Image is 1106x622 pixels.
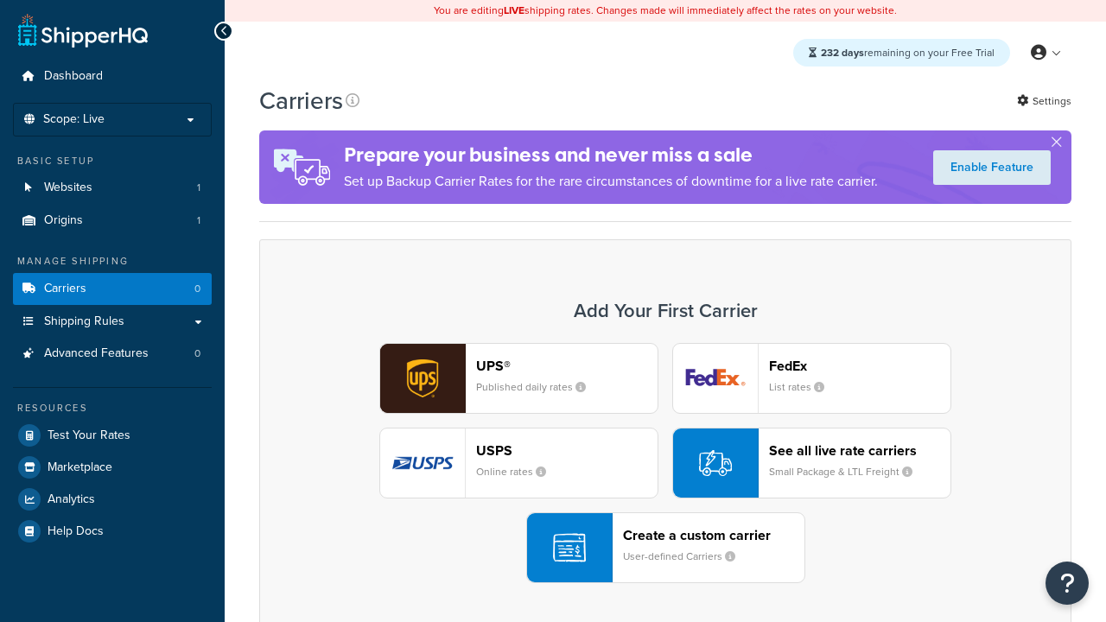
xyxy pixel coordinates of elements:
a: Test Your Rates [13,420,212,451]
b: LIVE [504,3,524,18]
span: Help Docs [48,524,104,539]
div: Basic Setup [13,154,212,168]
small: Online rates [476,464,560,479]
a: Dashboard [13,60,212,92]
button: ups logoUPS®Published daily rates [379,343,658,414]
strong: 232 days [821,45,864,60]
div: Manage Shipping [13,254,212,269]
header: UPS® [476,358,658,374]
a: ShipperHQ Home [18,13,148,48]
img: ups logo [380,344,465,413]
a: Enable Feature [933,150,1051,185]
small: Published daily rates [476,379,600,395]
span: Dashboard [44,69,103,84]
header: See all live rate carriers [769,442,950,459]
li: Advanced Features [13,338,212,370]
button: usps logoUSPSOnline rates [379,428,658,498]
header: USPS [476,442,658,459]
span: Scope: Live [43,112,105,127]
li: Websites [13,172,212,204]
span: Test Your Rates [48,428,130,443]
a: Origins 1 [13,205,212,237]
span: 0 [194,282,200,296]
span: Marketplace [48,460,112,475]
img: fedEx logo [673,344,758,413]
small: User-defined Carriers [623,549,749,564]
a: Help Docs [13,516,212,547]
button: Create a custom carrierUser-defined Carriers [526,512,805,583]
a: Analytics [13,484,212,515]
span: 0 [194,346,200,361]
header: Create a custom carrier [623,527,804,543]
button: See all live rate carriersSmall Package & LTL Freight [672,428,951,498]
a: Marketplace [13,452,212,483]
li: Carriers [13,273,212,305]
img: icon-carrier-custom-c93b8a24.svg [553,531,586,564]
span: Websites [44,181,92,195]
small: Small Package & LTL Freight [769,464,926,479]
li: Origins [13,205,212,237]
div: Resources [13,401,212,416]
h3: Add Your First Carrier [277,301,1053,321]
h1: Carriers [259,84,343,117]
button: fedEx logoFedExList rates [672,343,951,414]
span: Shipping Rules [44,314,124,329]
p: Set up Backup Carrier Rates for the rare circumstances of downtime for a live rate carrier. [344,169,878,194]
header: FedEx [769,358,950,374]
a: Shipping Rules [13,306,212,338]
span: 1 [197,181,200,195]
span: Carriers [44,282,86,296]
a: Carriers 0 [13,273,212,305]
a: Advanced Features 0 [13,338,212,370]
img: usps logo [380,428,465,498]
span: Origins [44,213,83,228]
a: Websites 1 [13,172,212,204]
span: Advanced Features [44,346,149,361]
img: icon-carrier-liverate-becf4550.svg [699,447,732,479]
button: Open Resource Center [1046,562,1089,605]
a: Settings [1017,89,1071,113]
h4: Prepare your business and never miss a sale [344,141,878,169]
span: 1 [197,213,200,228]
img: ad-rules-rateshop-fe6ec290ccb7230408bd80ed9643f0289d75e0ffd9eb532fc0e269fcd187b520.png [259,130,344,204]
span: Analytics [48,492,95,507]
small: List rates [769,379,838,395]
div: remaining on your Free Trial [793,39,1010,67]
